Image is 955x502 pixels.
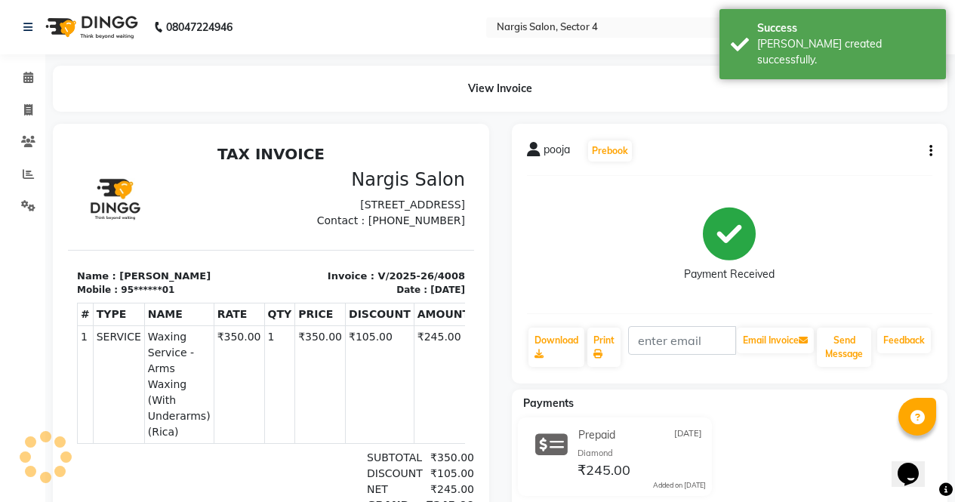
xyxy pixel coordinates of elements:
[348,311,406,327] div: ₹350.00
[9,144,50,158] div: Mobile :
[737,328,814,353] button: Email Invoice
[278,165,347,187] th: DISCOUNT
[523,396,574,410] span: Payments
[587,328,621,367] a: Print
[166,6,233,48] b: 08047224946
[146,187,196,305] td: ₹350.00
[227,165,278,187] th: PRICE
[544,142,570,163] span: pooja
[212,30,397,52] h3: Nargis Salon
[674,427,702,443] span: [DATE]
[25,165,76,187] th: TYPE
[328,144,359,158] div: Date :
[9,6,397,24] h2: TAX INVOICE
[684,266,775,282] div: Payment Received
[757,36,935,68] div: Bill created successfully.
[290,343,348,359] div: NET
[39,6,142,48] img: logo
[290,327,348,343] div: DISCOUNT
[346,165,405,187] th: AMOUNT
[10,187,26,305] td: 1
[212,74,397,90] p: Contact : [PHONE_NUMBER]
[877,328,931,353] a: Feedback
[578,447,706,460] div: Diamond
[196,187,227,305] td: 1
[362,144,397,158] div: [DATE]
[9,130,194,145] p: Name : [PERSON_NAME]
[348,359,406,390] div: ₹245.00
[578,461,630,482] span: ₹245.00
[290,311,348,327] div: SUBTOTAL
[76,165,146,187] th: NAME
[346,187,405,305] td: ₹245.00
[817,328,871,367] button: Send Message
[10,165,26,187] th: #
[290,359,348,390] div: GRAND TOTAL
[278,187,347,305] td: ₹105.00
[348,390,406,406] div: ₹245.00
[578,427,615,443] span: Prepaid
[212,130,397,145] p: Invoice : V/2025-26/4008
[588,140,632,162] button: Prebook
[9,456,397,470] p: Please visit again !
[196,165,227,187] th: QTY
[25,187,76,305] td: SERVICE
[892,442,940,487] iframe: chat widget
[212,58,397,74] p: [STREET_ADDRESS]
[653,480,706,491] div: Added on [DATE]
[227,187,278,305] td: ₹350.00
[348,343,406,359] div: ₹245.00
[80,190,143,301] span: Waxing Service - Arms Waxing (With Underarms) (Rica)
[348,327,406,343] div: ₹105.00
[9,422,397,438] p: Your prepaid Diamond (Balance 1438.00) is expiring on [DATE]
[757,20,935,36] div: Success
[146,165,196,187] th: RATE
[290,390,348,406] div: Paid
[53,66,947,112] div: View Invoice
[528,328,584,367] a: Download
[628,326,737,355] input: enter email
